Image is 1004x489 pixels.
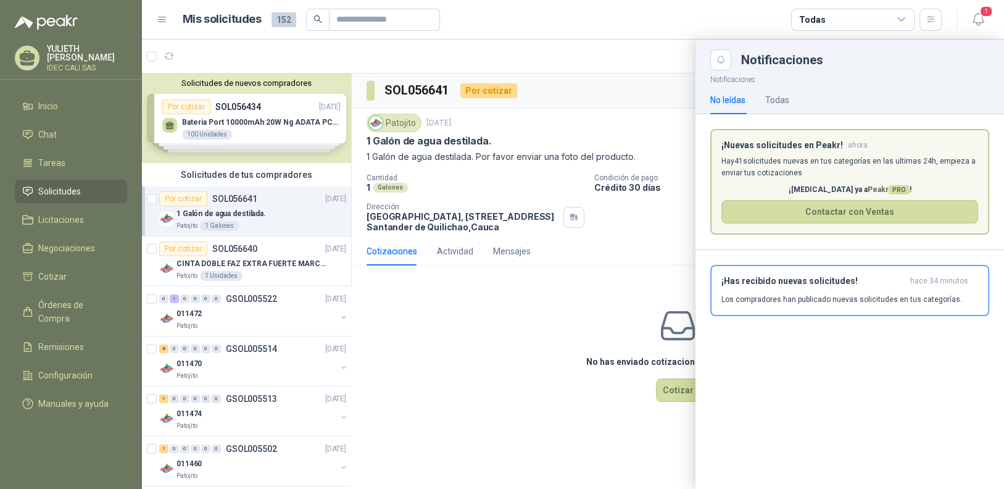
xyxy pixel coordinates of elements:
span: Solicitudes [38,185,81,198]
span: hace 34 minutos [910,276,968,286]
a: Órdenes de Compra [15,293,127,330]
button: ¡Has recibido nuevas solicitudes!hace 34 minutos Los compradores han publicado nuevas solicitudes... [710,265,989,316]
span: Manuales y ayuda [38,397,109,411]
a: Cotizar [15,265,127,288]
span: Licitaciones [38,213,84,227]
button: Contactar con Ventas [721,200,978,224]
a: Chat [15,123,127,146]
a: Remisiones [15,335,127,359]
h1: Mis solicitudes [183,10,262,28]
span: 1 [979,6,993,17]
p: ¡[MEDICAL_DATA] ya a ! [721,184,978,196]
span: Remisiones [38,340,84,354]
a: Inicio [15,94,127,118]
span: Inicio [38,99,58,113]
div: Notificaciones [741,54,989,66]
a: Negociaciones [15,236,127,260]
h3: ¡Has recibido nuevas solicitudes! [721,276,905,286]
span: 152 [272,12,296,27]
a: Tareas [15,151,127,175]
p: Notificaciones [695,70,1004,86]
span: Tareas [38,156,65,170]
p: Hay 41 solicitudes nuevas en tus categorías en las ultimas 24h, empieza a enviar tus cotizaciones [721,156,978,179]
span: Configuración [38,369,93,382]
span: Chat [38,128,57,141]
button: 1 [967,9,989,31]
button: Close [710,49,731,70]
p: IDEC CALI SAS [47,64,127,72]
span: search [313,15,322,23]
h3: ¡Nuevas solicitudes en Peakr! [721,140,843,151]
a: Licitaciones [15,208,127,232]
a: Configuración [15,364,127,387]
div: Todas [799,13,825,27]
span: Cotizar [38,270,67,283]
a: Manuales y ayuda [15,392,127,416]
span: Peakr [868,185,910,194]
div: Todas [765,93,789,107]
p: YULIETH [PERSON_NAME] [47,44,127,62]
img: Logo peakr [15,15,78,30]
a: Solicitudes [15,180,127,203]
span: Negociaciones [38,241,95,255]
p: Los compradores han publicado nuevas solicitudes en tus categorías. [721,294,962,305]
span: PRO [889,185,910,194]
span: Órdenes de Compra [38,298,115,325]
span: ahora [848,140,868,151]
div: No leídas [710,93,745,107]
